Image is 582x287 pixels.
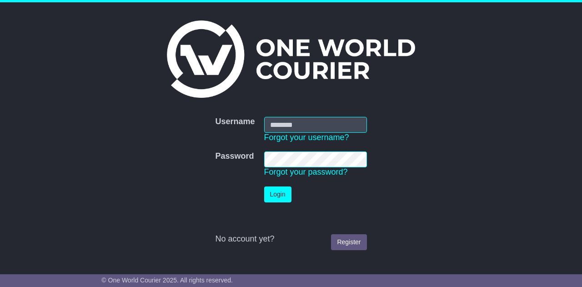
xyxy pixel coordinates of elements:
[215,234,366,244] div: No account yet?
[101,277,233,284] span: © One World Courier 2025. All rights reserved.
[215,117,255,127] label: Username
[331,234,366,250] a: Register
[264,133,349,142] a: Forgot your username?
[264,186,291,202] button: Login
[215,151,254,161] label: Password
[264,167,348,176] a: Forgot your password?
[167,20,415,98] img: One World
